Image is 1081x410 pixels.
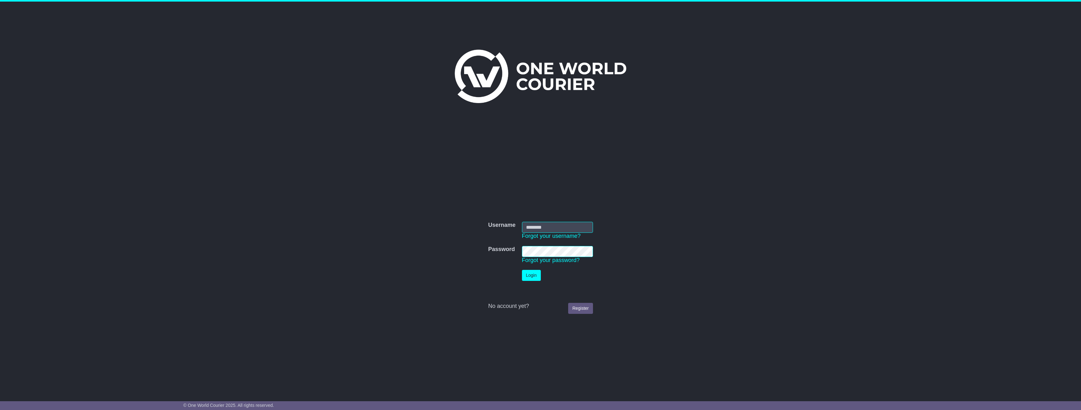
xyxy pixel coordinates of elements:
a: Forgot your username? [522,233,581,239]
a: Forgot your password? [522,257,580,263]
button: Login [522,270,541,281]
label: Username [488,222,515,229]
a: Register [568,303,593,314]
img: One World [455,50,626,103]
label: Password [488,246,515,253]
span: © One World Courier 2025. All rights reserved. [183,403,274,408]
div: No account yet? [488,303,593,310]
